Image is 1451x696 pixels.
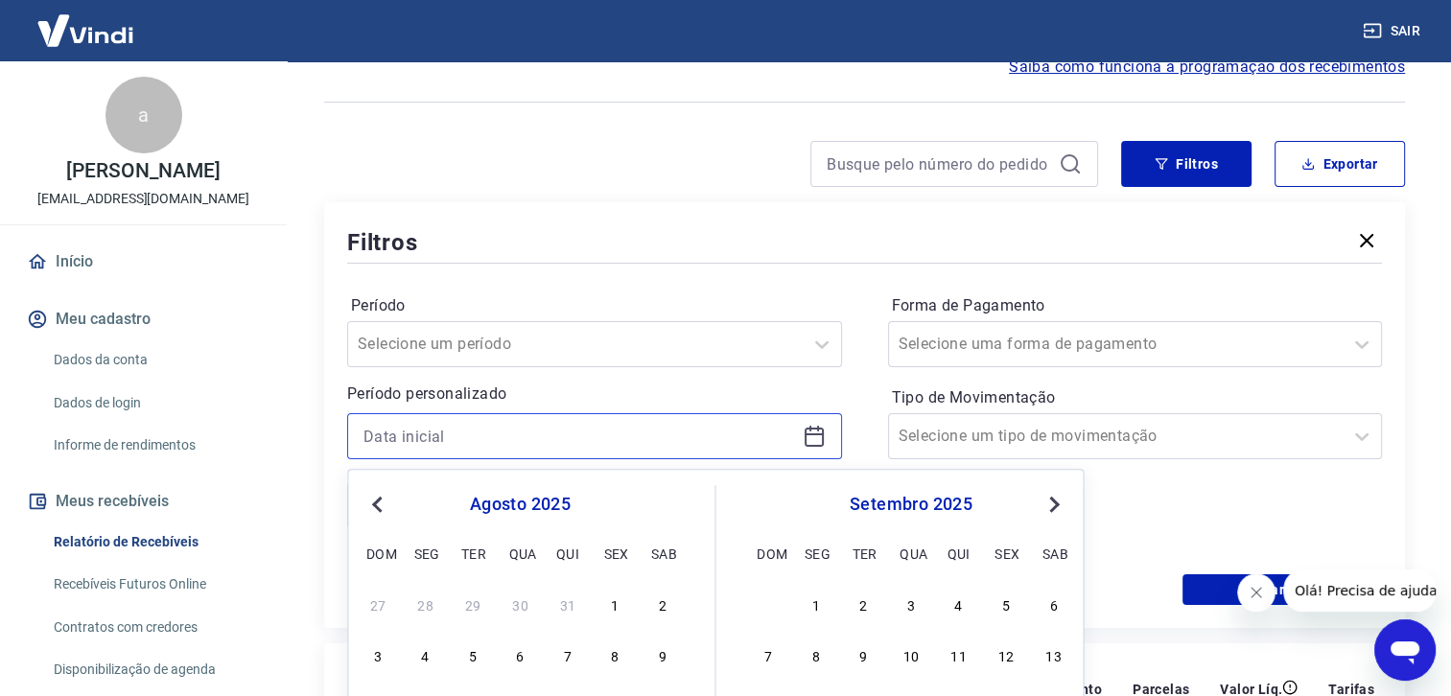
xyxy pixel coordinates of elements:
[900,592,923,615] div: Choose quarta-feira, 3 de setembro de 2025
[805,592,828,615] div: Choose segunda-feira, 1 de setembro de 2025
[556,643,579,666] div: Choose quinta-feira, 7 de agosto de 2025
[757,643,780,666] div: Choose domingo, 7 de setembro de 2025
[461,643,484,666] div: Choose terça-feira, 5 de agosto de 2025
[105,77,182,153] div: a
[461,592,484,615] div: Choose terça-feira, 29 de julho de 2025
[948,542,971,565] div: qui
[755,493,1068,516] div: setembro 2025
[651,592,674,615] div: Choose sábado, 2 de agosto de 2025
[892,386,1379,409] label: Tipo de Movimentação
[1121,141,1252,187] button: Filtros
[365,493,388,516] button: Previous Month
[23,298,264,340] button: Meu cadastro
[46,650,264,689] a: Disponibilização de agenda
[827,150,1051,178] input: Busque pelo número do pedido
[1275,141,1405,187] button: Exportar
[900,643,923,666] div: Choose quarta-feira, 10 de setembro de 2025
[351,294,838,317] label: Período
[757,542,780,565] div: dom
[995,542,1018,565] div: sex
[852,643,875,666] div: Choose terça-feira, 9 de setembro de 2025
[995,592,1018,615] div: Choose sexta-feira, 5 de setembro de 2025
[651,542,674,565] div: sab
[46,565,264,604] a: Recebíveis Futuros Online
[46,522,264,562] a: Relatório de Recebíveis
[363,422,795,451] input: Data inicial
[414,542,437,565] div: seg
[1009,56,1405,79] a: Saiba como funciona a programação dos recebimentos
[366,592,389,615] div: Choose domingo, 27 de julho de 2025
[900,542,923,565] div: qua
[1283,569,1436,612] iframe: Mensagem da empresa
[347,227,418,258] h5: Filtros
[805,542,828,565] div: seg
[1042,493,1065,516] button: Next Month
[23,241,264,283] a: Início
[1042,592,1065,615] div: Choose sábado, 6 de setembro de 2025
[347,383,842,406] p: Período personalizado
[556,592,579,615] div: Choose quinta-feira, 31 de julho de 2025
[948,643,971,666] div: Choose quinta-feira, 11 de setembro de 2025
[23,1,148,59] img: Vindi
[46,383,264,423] a: Dados de login
[948,592,971,615] div: Choose quinta-feira, 4 de setembro de 2025
[603,643,626,666] div: Choose sexta-feira, 8 de agosto de 2025
[46,608,264,647] a: Contratos com credores
[603,592,626,615] div: Choose sexta-feira, 1 de agosto de 2025
[508,542,531,565] div: qua
[23,480,264,522] button: Meus recebíveis
[1042,643,1065,666] div: Choose sábado, 13 de setembro de 2025
[414,592,437,615] div: Choose segunda-feira, 28 de julho de 2025
[1042,542,1065,565] div: sab
[66,161,220,181] p: [PERSON_NAME]
[508,592,531,615] div: Choose quarta-feira, 30 de julho de 2025
[1182,574,1382,605] button: Aplicar filtros
[37,189,249,209] p: [EMAIL_ADDRESS][DOMAIN_NAME]
[1237,573,1275,612] iframe: Fechar mensagem
[414,643,437,666] div: Choose segunda-feira, 4 de agosto de 2025
[363,493,676,516] div: agosto 2025
[603,542,626,565] div: sex
[12,13,161,29] span: Olá! Precisa de ajuda?
[46,340,264,380] a: Dados da conta
[366,542,389,565] div: dom
[852,592,875,615] div: Choose terça-feira, 2 de setembro de 2025
[461,542,484,565] div: ter
[1374,619,1436,681] iframe: Botão para abrir a janela de mensagens
[651,643,674,666] div: Choose sábado, 9 de agosto de 2025
[995,643,1018,666] div: Choose sexta-feira, 12 de setembro de 2025
[556,542,579,565] div: qui
[757,592,780,615] div: Choose domingo, 31 de agosto de 2025
[366,643,389,666] div: Choose domingo, 3 de agosto de 2025
[46,426,264,465] a: Informe de rendimentos
[508,643,531,666] div: Choose quarta-feira, 6 de agosto de 2025
[852,542,875,565] div: ter
[892,294,1379,317] label: Forma de Pagamento
[805,643,828,666] div: Choose segunda-feira, 8 de setembro de 2025
[1359,13,1428,49] button: Sair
